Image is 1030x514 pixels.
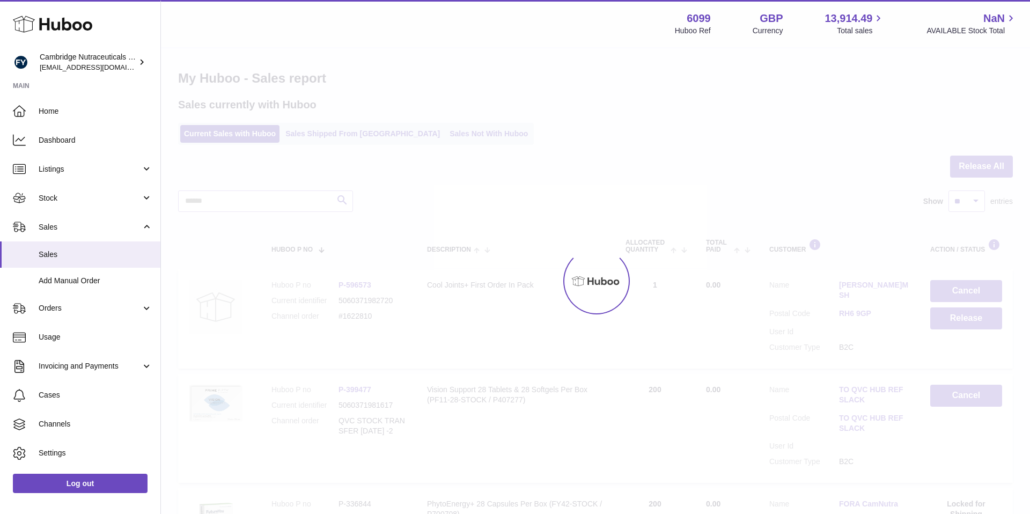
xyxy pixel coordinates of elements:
span: Sales [39,249,152,260]
a: 13,914.49 Total sales [825,11,885,36]
div: Currency [753,26,783,36]
strong: GBP [760,11,783,26]
span: NaN [983,11,1005,26]
strong: 6099 [687,11,711,26]
span: 13,914.49 [825,11,872,26]
span: Home [39,106,152,116]
span: Listings [39,164,141,174]
span: [EMAIL_ADDRESS][DOMAIN_NAME] [40,63,158,71]
a: Log out [13,474,148,493]
span: Channels [39,419,152,429]
span: Total sales [837,26,885,36]
div: Huboo Ref [675,26,711,36]
span: Stock [39,193,141,203]
img: huboo@camnutra.com [13,54,29,70]
span: Usage [39,332,152,342]
span: Dashboard [39,135,152,145]
span: AVAILABLE Stock Total [926,26,1017,36]
a: NaN AVAILABLE Stock Total [926,11,1017,36]
span: Settings [39,448,152,458]
span: Add Manual Order [39,276,152,286]
span: Cases [39,390,152,400]
span: Sales [39,222,141,232]
span: Invoicing and Payments [39,361,141,371]
div: Cambridge Nutraceuticals Ltd [40,52,136,72]
span: Orders [39,303,141,313]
